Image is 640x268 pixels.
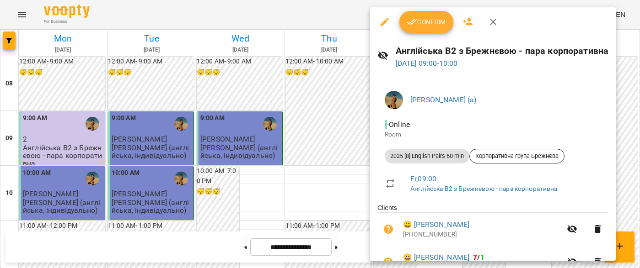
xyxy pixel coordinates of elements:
h6: Англійська В2 з Брежнєвою - пара корпоративна [396,44,609,58]
div: Корпоративна група Брежнєва [469,149,565,163]
span: 1 [480,253,484,262]
span: 2025 [8] English Pairs 60 min [385,152,469,160]
a: Fr , 09:00 [410,174,436,183]
a: 😀 [PERSON_NAME] [403,252,469,263]
a: 😀 [PERSON_NAME] [403,219,469,230]
a: Англійська В2 з Брежнєвою - пара корпоративна [410,185,558,192]
span: Корпоративна група Брежнєва [470,152,564,160]
a: [PERSON_NAME] (а) [410,95,477,104]
span: 7 [473,253,477,262]
img: 60eca85a8c9650d2125a59cad4a94429.JPG [385,91,403,109]
span: Confirm [407,16,446,27]
button: Unpaid. Bill the attendance? [377,218,399,240]
p: Room [385,130,601,139]
button: Confirm [399,11,453,33]
span: - Online [385,120,412,129]
b: / [473,253,484,262]
p: [PHONE_NUMBER] [403,230,561,239]
a: [DATE] 09:00-10:00 [396,59,458,68]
